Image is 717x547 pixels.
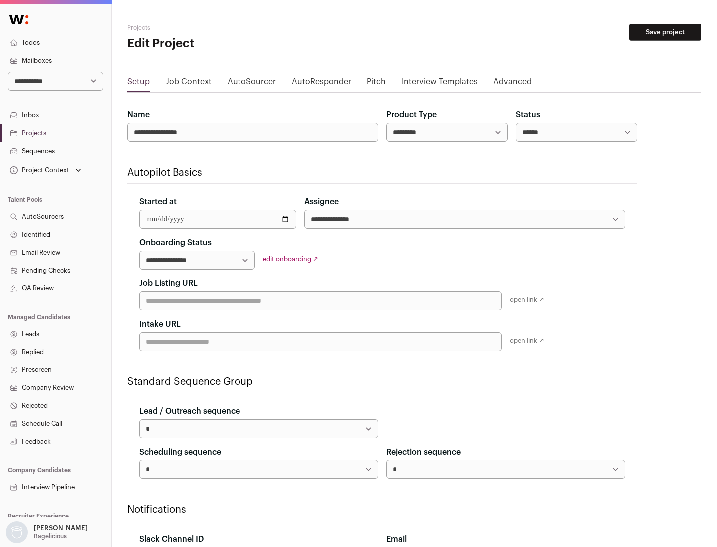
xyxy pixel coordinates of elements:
[304,196,339,208] label: Assignee
[8,166,69,174] div: Project Context
[292,76,351,91] a: AutoResponder
[386,109,437,121] label: Product Type
[263,256,318,262] a: edit onboarding ↗
[127,109,150,121] label: Name
[127,36,319,52] h1: Edit Project
[8,163,83,177] button: Open dropdown
[386,446,461,458] label: Rejection sequence
[6,521,28,543] img: nopic.png
[139,277,198,289] label: Job Listing URL
[386,533,625,545] div: Email
[139,237,212,249] label: Onboarding Status
[4,521,90,543] button: Open dropdown
[228,76,276,91] a: AutoSourcer
[139,196,177,208] label: Started at
[127,24,319,32] h2: Projects
[127,166,637,180] h2: Autopilot Basics
[516,109,540,121] label: Status
[139,405,240,417] label: Lead / Outreach sequence
[34,532,67,540] p: Bagelicious
[629,24,701,41] button: Save project
[34,524,88,532] p: [PERSON_NAME]
[4,10,34,30] img: Wellfound
[139,446,221,458] label: Scheduling sequence
[127,503,637,517] h2: Notifications
[139,318,181,330] label: Intake URL
[127,76,150,91] a: Setup
[402,76,478,91] a: Interview Templates
[166,76,212,91] a: Job Context
[367,76,386,91] a: Pitch
[127,375,637,389] h2: Standard Sequence Group
[139,533,204,545] label: Slack Channel ID
[493,76,532,91] a: Advanced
